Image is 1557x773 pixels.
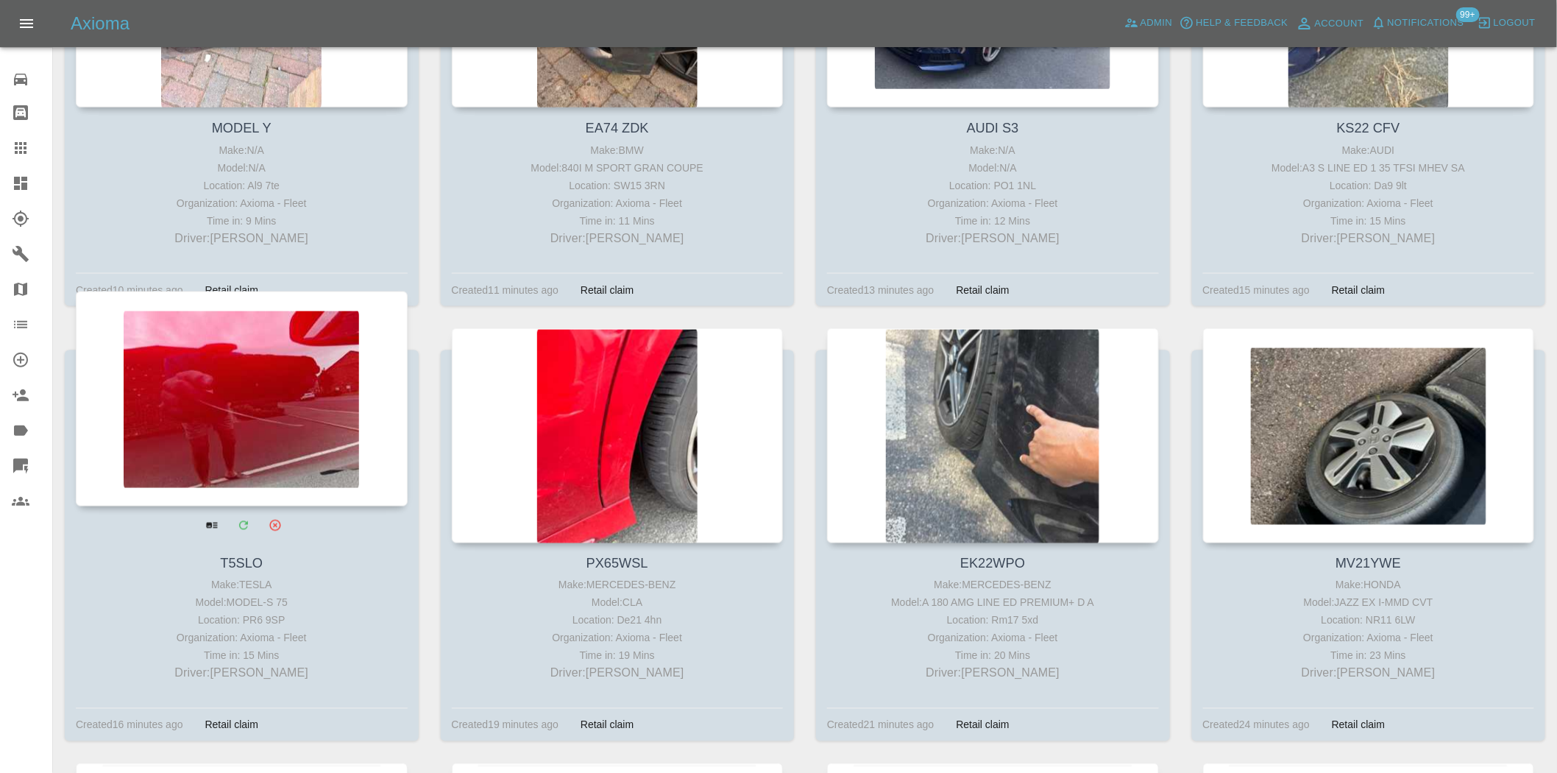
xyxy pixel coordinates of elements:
[1336,557,1401,571] a: MV21YWE
[79,194,404,212] div: Organization: Axioma - Fleet
[79,665,404,682] p: Driver: [PERSON_NAME]
[1292,12,1368,35] a: Account
[194,281,269,299] div: Retail claim
[79,647,404,665] div: Time in: 15 Mins
[1121,12,1177,35] a: Admin
[586,121,649,135] a: EA74 ZDK
[452,281,559,299] div: Created 11 minutes ago
[1321,281,1396,299] div: Retail claim
[455,177,780,194] div: Location: SW15 3RN
[1207,647,1531,665] div: Time in: 23 Mins
[1474,12,1539,35] button: Logout
[1207,177,1531,194] div: Location: Da9 9lt
[79,612,404,629] div: Location: PR6 9SP
[946,281,1021,299] div: Retail claim
[76,281,183,299] div: Created 10 minutes ago
[960,557,1025,571] a: EK22WPO
[220,557,263,571] a: T5SLO
[831,647,1155,665] div: Time in: 20 Mins
[1321,716,1396,734] div: Retail claim
[570,281,645,299] div: Retail claim
[831,159,1155,177] div: Model: N/A
[1315,15,1364,32] span: Account
[831,212,1155,230] div: Time in: 12 Mins
[196,510,227,540] a: View
[1456,7,1480,22] span: 99+
[79,594,404,612] div: Model: MODEL-S 75
[79,576,404,594] div: Make: TESLA
[71,12,130,35] h5: Axioma
[455,159,780,177] div: Model: 840I M SPORT GRAN COUPE
[1207,576,1531,594] div: Make: HONDA
[1494,15,1536,32] span: Logout
[1207,141,1531,159] div: Make: AUDI
[212,121,272,135] a: MODEL Y
[570,716,645,734] div: Retail claim
[79,141,404,159] div: Make: N/A
[831,612,1155,629] div: Location: Rm17 5xd
[831,576,1155,594] div: Make: MERCEDES-BENZ
[79,159,404,177] div: Model: N/A
[79,212,404,230] div: Time in: 9 Mins
[827,716,934,734] div: Created 21 minutes ago
[455,629,780,647] div: Organization: Axioma - Fleet
[831,141,1155,159] div: Make: N/A
[831,665,1155,682] p: Driver: [PERSON_NAME]
[586,557,648,571] a: PX65WSL
[831,177,1155,194] div: Location: PO1 1NL
[452,716,559,734] div: Created 19 minutes ago
[455,665,780,682] p: Driver: [PERSON_NAME]
[831,230,1155,247] p: Driver: [PERSON_NAME]
[455,594,780,612] div: Model: CLA
[79,230,404,247] p: Driver: [PERSON_NAME]
[1176,12,1291,35] button: Help & Feedback
[946,716,1021,734] div: Retail claim
[1196,15,1288,32] span: Help & Feedback
[455,141,780,159] div: Make: BMW
[831,629,1155,647] div: Organization: Axioma - Fleet
[1337,121,1400,135] a: KS22 CFV
[1203,716,1310,734] div: Created 24 minutes ago
[455,576,780,594] div: Make: MERCEDES-BENZ
[1203,281,1310,299] div: Created 15 minutes ago
[827,281,934,299] div: Created 13 minutes ago
[1141,15,1173,32] span: Admin
[1207,665,1531,682] p: Driver: [PERSON_NAME]
[1207,230,1531,247] p: Driver: [PERSON_NAME]
[76,716,183,734] div: Created 16 minutes ago
[79,629,404,647] div: Organization: Axioma - Fleet
[967,121,1019,135] a: AUDI S3
[1207,212,1531,230] div: Time in: 15 Mins
[455,212,780,230] div: Time in: 11 Mins
[1388,15,1464,32] span: Notifications
[79,177,404,194] div: Location: Al9 7te
[831,194,1155,212] div: Organization: Axioma - Fleet
[455,612,780,629] div: Location: De21 4hn
[455,230,780,247] p: Driver: [PERSON_NAME]
[9,6,44,41] button: Open drawer
[1207,194,1531,212] div: Organization: Axioma - Fleet
[1207,594,1531,612] div: Model: JAZZ EX I-MMD CVT
[228,510,258,540] a: Modify
[194,716,269,734] div: Retail claim
[455,194,780,212] div: Organization: Axioma - Fleet
[455,647,780,665] div: Time in: 19 Mins
[1368,12,1468,35] button: Notifications
[1207,159,1531,177] div: Model: A3 S LINE ED 1 35 TFSI MHEV SA
[831,594,1155,612] div: Model: A 180 AMG LINE ED PREMIUM+ D A
[1207,612,1531,629] div: Location: NR11 6LW
[260,510,290,540] button: Archive
[1207,629,1531,647] div: Organization: Axioma - Fleet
